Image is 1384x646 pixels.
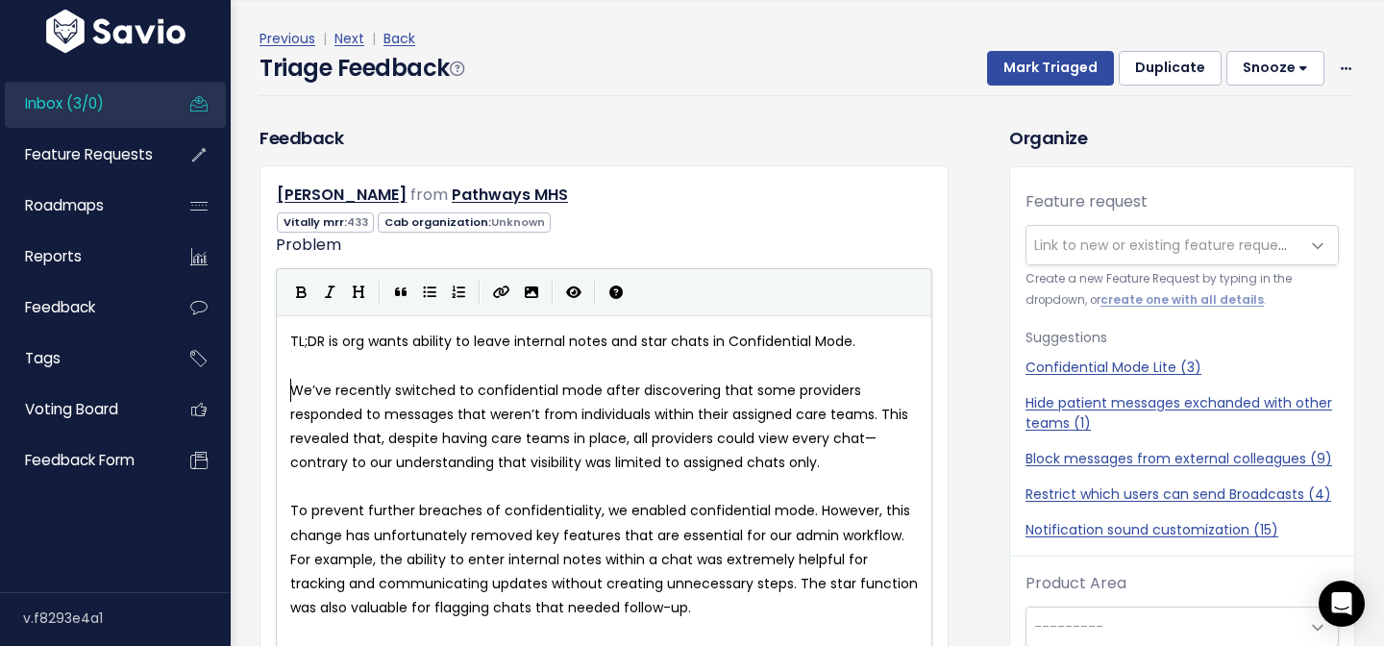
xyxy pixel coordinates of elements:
[344,278,373,307] button: Heading
[277,212,374,233] span: Vitally mrr:
[1026,449,1339,469] a: Block messages from external colleagues (9)
[25,246,82,266] span: Reports
[290,332,855,351] span: TL;DR is org wants ability to leave internal notes and star chats in Confidential Mode.
[1226,51,1324,86] button: Snooze
[1100,292,1264,308] a: create one with all details
[987,51,1114,86] button: Mark Triaged
[334,29,364,48] a: Next
[486,278,517,307] button: Create Link
[410,184,448,206] span: from
[1026,520,1339,540] a: Notification sound customization (15)
[594,281,596,305] i: |
[602,278,630,307] button: Markdown Guide
[1034,617,1103,636] span: ---------
[5,438,160,483] a: Feedback form
[277,184,407,206] a: [PERSON_NAME]
[290,381,912,473] span: We’ve recently switched to confidential mode after discovering that some providers responded to m...
[25,348,61,368] span: Tags
[444,278,473,307] button: Numbered List
[1026,358,1339,378] a: Confidential Mode Lite (3)
[25,195,104,215] span: Roadmaps
[5,336,160,381] a: Tags
[25,399,118,419] span: Voting Board
[5,82,160,126] a: Inbox (3/0)
[415,278,444,307] button: Generic List
[259,29,315,48] a: Previous
[559,278,588,307] button: Toggle Preview
[479,281,481,305] i: |
[319,29,331,48] span: |
[1026,269,1339,311] small: Create a new Feature Request by typing in the dropdown, or .
[25,450,135,470] span: Feedback form
[1026,572,1126,595] label: Product Area
[1026,484,1339,505] a: Restrict which users can send Broadcasts (4)
[25,93,104,113] span: Inbox (3/0)
[259,125,343,151] h3: Feedback
[1009,125,1355,151] h3: Organize
[286,278,315,307] button: Bold
[379,281,381,305] i: |
[41,10,190,53] img: logo-white.9d6f32f41409.svg
[368,29,380,48] span: |
[378,212,551,233] span: Cab organization:
[1026,393,1339,434] a: Hide patient messages exchanded with other teams (1)
[452,184,568,206] a: Pathways MHS
[5,235,160,279] a: Reports
[1319,581,1365,627] div: Open Intercom Messenger
[259,51,463,86] h4: Triage Feedback
[25,297,95,317] span: Feedback
[276,234,341,257] label: Problem
[517,278,546,307] button: Import an image
[290,501,922,617] span: To prevent further breaches of confidentiality, we enabled confidential mode. However, this chang...
[1026,190,1148,213] label: Feature request
[386,278,415,307] button: Quote
[315,278,344,307] button: Italic
[552,281,554,305] i: |
[5,133,160,177] a: Feature Requests
[347,214,368,230] span: 433
[1034,236,1299,255] span: Link to new or existing feature request...
[25,144,153,164] span: Feature Requests
[5,184,160,228] a: Roadmaps
[23,593,231,643] div: v.f8293e4a1
[1119,51,1222,86] button: Duplicate
[491,214,545,230] span: Unknown
[5,286,160,330] a: Feedback
[1026,326,1339,350] p: Suggestions
[383,29,415,48] a: Back
[5,387,160,432] a: Voting Board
